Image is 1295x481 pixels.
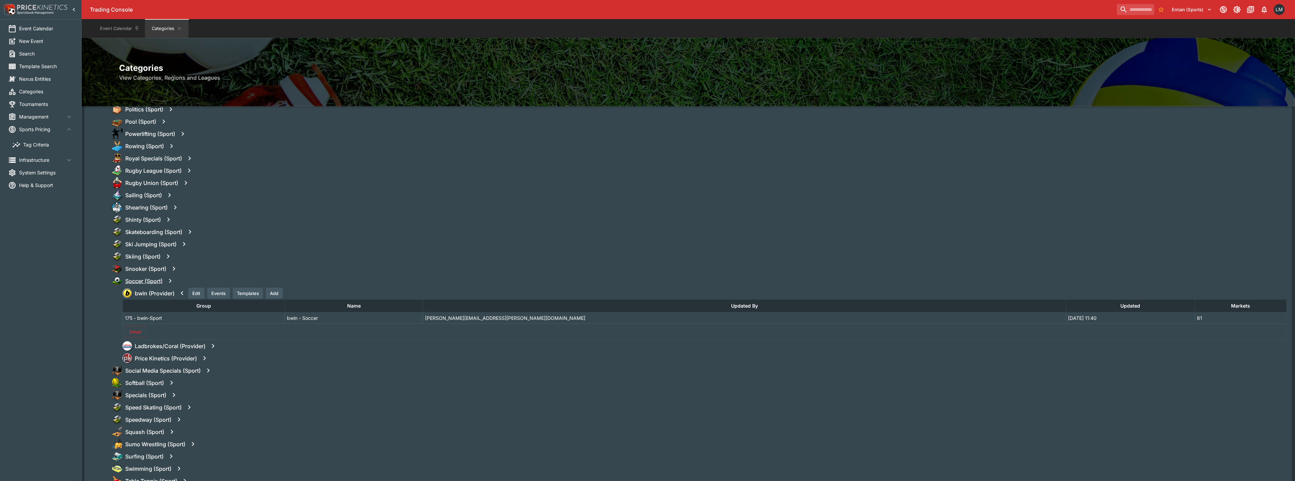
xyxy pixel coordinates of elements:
span: Nexus Entities [19,75,73,82]
button: Add [266,288,283,299]
h6: Swimming (Sport) [125,465,172,472]
h6: Skiing (Sport) [125,253,161,260]
h6: Speed Skating (Sport) [125,404,182,411]
span: Event Calendar [19,25,73,32]
h6: Sumo Wrestling (Sport) [125,441,185,448]
span: New Event [19,37,73,45]
td: bwin - Soccer [285,312,423,324]
div: Ladbrokes/Coral [123,341,132,351]
span: Template Search [19,63,73,70]
img: pricekinetics.png [123,354,132,363]
button: Events [207,288,230,299]
img: other.png [112,239,123,250]
span: Infrastructure [19,156,65,164]
span: Sports Pricing [19,126,65,133]
button: Detail [125,326,146,338]
img: Sportsbook Management [17,11,54,14]
img: pool.png [112,116,123,127]
img: snooker.png [112,263,123,274]
span: Tag Criteria [23,141,73,148]
h6: Snooker (Sport) [125,265,166,273]
h6: Surfing (Sport) [125,453,164,460]
h2: Categories [119,63,1258,73]
h6: Speedway (Sport) [125,416,172,423]
h6: Squash (Sport) [125,429,164,436]
h6: bwin (Provider) [135,290,175,297]
h6: Price Kinetics (Provider) [135,355,197,362]
h6: Social Media Specials (Sport) [125,367,201,374]
span: Categories [19,88,73,95]
img: sailing.png [112,190,123,201]
td: [DATE] 11:40 [1066,312,1195,324]
h6: Shearing (Sport) [125,204,168,211]
div: Trading Console [90,6,1114,13]
div: Price Kinetics [123,354,132,363]
h6: Rugby Union (Sport) [125,180,178,187]
span: Help & Support [19,182,73,189]
img: other.png [112,227,123,237]
img: softball.png [112,377,123,388]
button: Templates [233,288,263,299]
button: Toggle light/dark mode [1231,3,1243,16]
img: bwin.png [123,289,132,298]
div: bwin [123,289,132,298]
h6: Rugby League (Sport) [125,167,182,174]
th: Markets [1195,300,1286,312]
h6: Softball (Sport) [125,379,164,387]
img: squash.png [112,426,123,437]
img: PriceKinetics [17,5,67,10]
h6: View Categories, Regions and Leagues [119,74,1258,82]
h6: Pool (Sport) [125,118,156,125]
img: rowing.png [112,141,123,152]
td: [PERSON_NAME][EMAIL_ADDRESS][PERSON_NAME][DOMAIN_NAME] [423,312,1066,324]
h6: Specials (Sport) [125,392,166,399]
img: sumo.png [112,439,123,450]
th: Group [123,300,285,312]
h6: Politics (Sport) [125,106,163,113]
img: specials.png [112,390,123,401]
img: soccer.png [112,276,123,286]
h6: Skateboarding (Sport) [125,229,182,236]
span: Management [19,113,65,120]
button: Event Calendar [96,19,144,38]
h6: Royal Specials (Sport) [125,155,182,162]
span: Search [19,50,73,57]
img: shearing.png [112,202,123,213]
img: other.png [112,402,123,413]
button: Select Tenant [1168,4,1216,15]
th: Updated By [423,300,1066,312]
img: swimming.png [112,463,123,474]
h6: Powerlifting (Sport) [125,130,175,138]
img: rugby_union.png [112,177,123,188]
h6: Ski Jumping (Sport) [125,241,177,248]
button: Notifications [1258,3,1270,16]
img: powerlifting.png [112,128,123,139]
div: Liam Moffett [1274,4,1285,15]
h6: Soccer (Sport) [125,278,163,285]
img: royalty.png [112,153,123,164]
td: 175 - bwin-Sport [123,312,285,324]
td: 61 [1195,312,1286,324]
h6: Ladbrokes/Coral (Provider) [135,343,206,350]
button: Documentation [1245,3,1257,16]
button: Connected to PK [1217,3,1230,16]
img: ladbrokescoral.png [123,344,132,348]
img: rugby_league.png [112,165,123,176]
img: other.png [112,414,123,425]
span: System Settings [19,169,73,176]
img: politics.png [112,104,123,115]
h6: Sailing (Sport) [125,192,162,199]
button: No Bookmarks [1156,4,1167,15]
img: other.png [112,214,123,225]
button: Edit [188,288,205,299]
img: other.png [112,251,123,262]
th: Updated [1066,300,1195,312]
img: surfing.png [112,451,123,462]
h6: Shinty (Sport) [125,216,161,223]
th: Name [285,300,423,312]
button: Liam Moffett [1272,2,1287,17]
input: search [1117,4,1154,15]
button: Categories [145,19,189,38]
img: specials.png [112,365,123,376]
span: Tournaments [19,100,73,108]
